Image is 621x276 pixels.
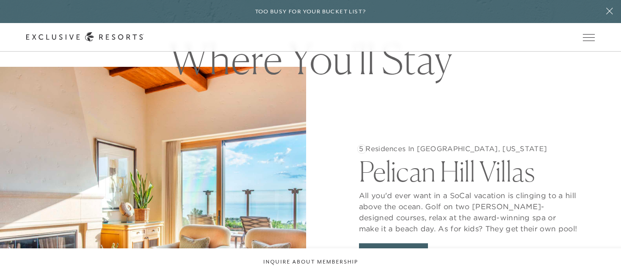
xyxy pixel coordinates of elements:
h1: Where You'll Stay [154,38,467,80]
button: Open navigation [583,34,595,41]
h5: 5 Residences In [GEOGRAPHIC_DATA], [US_STATE] [359,144,577,153]
p: All you'd ever want in a SoCal vacation is clinging to a hill above the ocean. Golf on two [PERSO... [359,185,577,234]
h2: Pelican Hill Villas [359,153,577,185]
h6: Too busy for your bucket list? [255,7,366,16]
button: View Gallery [359,243,428,261]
